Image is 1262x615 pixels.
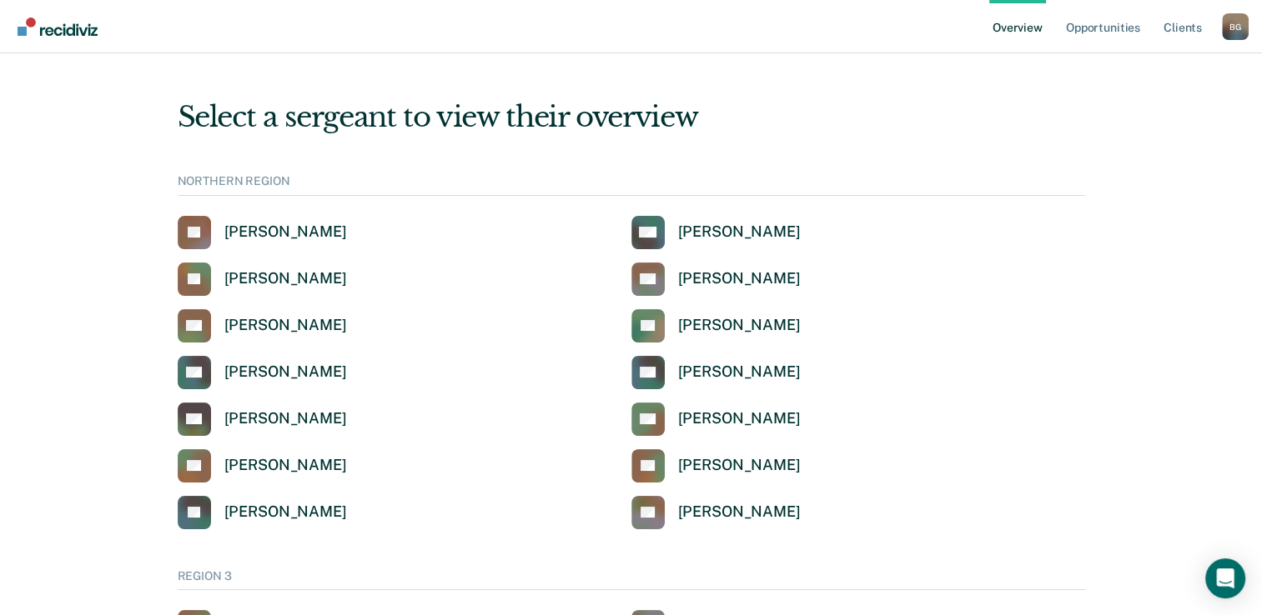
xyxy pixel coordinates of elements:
[678,456,801,475] div: [PERSON_NAME]
[178,216,347,249] a: [PERSON_NAME]
[178,449,347,482] a: [PERSON_NAME]
[678,362,801,382] div: [PERSON_NAME]
[178,100,1085,134] div: Select a sergeant to view their overview
[224,456,347,475] div: [PERSON_NAME]
[678,222,801,242] div: [PERSON_NAME]
[178,309,347,342] a: [PERSON_NAME]
[631,356,801,389] a: [PERSON_NAME]
[631,402,801,436] a: [PERSON_NAME]
[678,269,801,288] div: [PERSON_NAME]
[224,269,347,288] div: [PERSON_NAME]
[678,502,801,522] div: [PERSON_NAME]
[224,502,347,522] div: [PERSON_NAME]
[1222,13,1249,40] div: B G
[178,569,1085,591] div: REGION 3
[18,17,98,36] img: Recidiviz
[678,316,801,335] div: [PERSON_NAME]
[631,216,801,249] a: [PERSON_NAME]
[1205,558,1245,598] div: Open Intercom Messenger
[224,362,347,382] div: [PERSON_NAME]
[224,222,347,242] div: [PERSON_NAME]
[178,356,347,389] a: [PERSON_NAME]
[224,409,347,428] div: [PERSON_NAME]
[631,449,801,482] a: [PERSON_NAME]
[178,402,347,436] a: [PERSON_NAME]
[178,496,347,529] a: [PERSON_NAME]
[631,262,801,296] a: [PERSON_NAME]
[1222,13,1249,40] button: Profile dropdown button
[178,262,347,296] a: [PERSON_NAME]
[224,316,347,335] div: [PERSON_NAME]
[631,496,801,529] a: [PERSON_NAME]
[178,174,1085,196] div: NORTHERN REGION
[678,409,801,428] div: [PERSON_NAME]
[631,309,801,342] a: [PERSON_NAME]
